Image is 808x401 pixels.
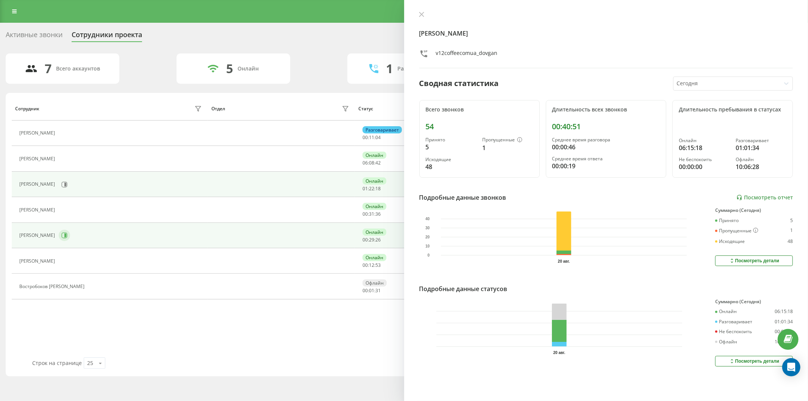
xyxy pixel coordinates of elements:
div: [PERSON_NAME] [19,233,57,238]
span: 06 [363,160,368,166]
div: 25 [87,359,93,367]
div: 5 [790,218,793,223]
div: [PERSON_NAME] [19,156,57,161]
div: Сводная статистика [419,78,499,89]
span: 01 [363,185,368,192]
text: 20 [425,235,430,239]
div: Пропущенные [715,228,758,234]
div: Онлайн [363,254,386,261]
div: 00:00:46 [552,143,660,152]
div: 00:00:00 [775,329,793,334]
span: 36 [375,211,381,217]
div: Разговаривает [736,138,786,143]
div: Длительность всех звонков [552,107,660,113]
div: Статус [358,106,373,111]
div: Онлайн [363,152,386,159]
span: 00 [363,134,368,141]
div: Подробные данные звонков [419,193,506,202]
span: 31 [375,287,381,294]
div: [PERSON_NAME] [19,258,57,264]
div: Разговаривают [397,66,439,72]
div: Не беспокоить [679,157,730,162]
span: 00 [363,237,368,243]
text: 10 [425,244,430,248]
div: Активные звонки [6,31,63,42]
div: 5 [226,61,233,76]
span: 01 [369,287,374,294]
a: Посмотреть отчет [736,194,793,201]
text: 20 авг. [553,351,565,355]
span: 12 [369,262,374,268]
div: Всего звонков [426,107,533,113]
div: : : [363,135,381,140]
div: : : [363,288,381,293]
div: Пропущенные [483,137,533,143]
div: Длительность пребывания в статусах [679,107,786,113]
button: Посмотреть детали [715,356,793,367]
span: 00 [363,211,368,217]
div: Отдел [211,106,225,111]
div: 10:06:28 [775,339,793,345]
div: 00:00:19 [552,161,660,171]
div: Офлайн [363,279,387,287]
h4: [PERSON_NAME] [419,29,793,38]
span: 04 [375,134,381,141]
div: Всего аккаунтов [56,66,100,72]
div: Онлайн [363,229,386,236]
span: 11 [369,134,374,141]
div: Офлайн [736,157,786,162]
div: 00:00:00 [679,162,730,171]
text: 0 [427,253,430,257]
div: [PERSON_NAME] [19,130,57,136]
div: : : [363,186,381,191]
text: 30 [425,226,430,230]
div: Офлайн [715,339,737,345]
div: 01:01:34 [736,143,786,152]
div: [PERSON_NAME] [19,207,57,213]
div: Посмотреть детали [729,358,779,364]
div: Принято [715,218,739,223]
div: [PERSON_NAME] [19,182,57,187]
div: Среднее время ответа [552,156,660,161]
div: 1 [483,143,533,152]
span: 00 [363,287,368,294]
span: 22 [369,185,374,192]
div: 10:06:28 [736,162,786,171]
div: Суммарно (Сегодня) [715,299,793,304]
div: 01:01:34 [775,319,793,324]
span: 29 [369,237,374,243]
div: Сотрудники проекта [72,31,142,42]
div: Разговаривает [715,319,752,324]
span: 31 [369,211,374,217]
div: 06:15:18 [679,143,730,152]
div: : : [363,211,381,217]
div: Востробоков [PERSON_NAME] [19,284,86,289]
div: 7 [45,61,52,76]
div: 00:40:51 [552,122,660,131]
div: Онлайн [715,309,737,314]
span: 26 [375,237,381,243]
div: Онлайн [363,177,386,185]
div: 54 [426,122,533,131]
span: 18 [375,185,381,192]
div: Онлайн [238,66,259,72]
div: Исходящие [715,239,745,244]
div: : : [363,263,381,268]
text: 40 [425,217,430,221]
span: 53 [375,262,381,268]
span: 42 [375,160,381,166]
div: : : [363,237,381,243]
div: : : [363,160,381,166]
button: Посмотреть детали [715,255,793,266]
div: Суммарно (Сегодня) [715,208,793,213]
div: Исходящие [426,157,477,162]
div: 5 [426,143,477,152]
div: v12coffeecomua_dovgan [436,49,498,60]
div: 06:15:18 [775,309,793,314]
div: 1 [790,228,793,234]
text: 20 авг. [558,259,570,263]
div: 48 [426,162,477,171]
div: Open Intercom Messenger [782,358,800,376]
div: Сотрудник [15,106,39,111]
div: Посмотреть детали [729,258,779,264]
